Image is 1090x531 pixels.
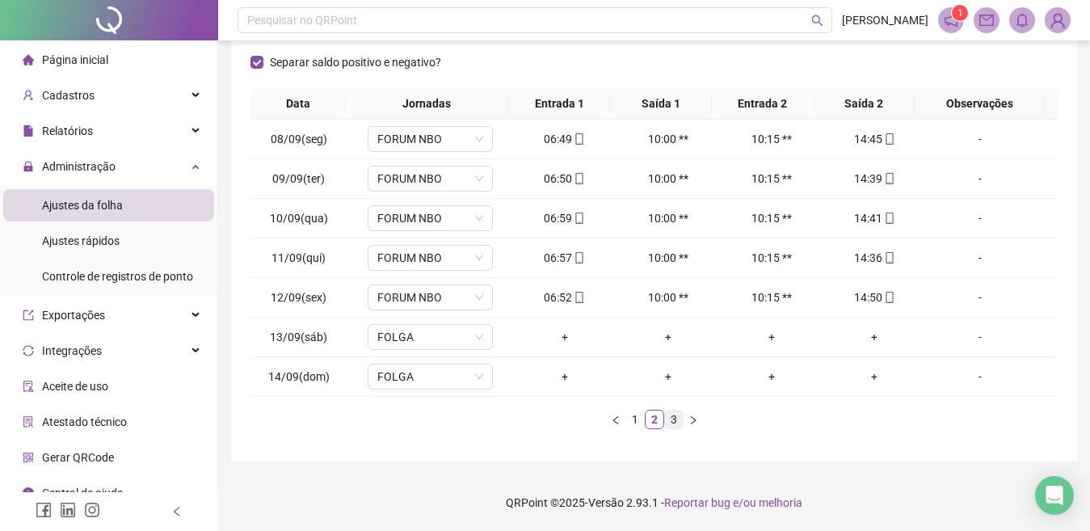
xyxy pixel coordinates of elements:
div: + [830,368,920,386]
th: Data [250,88,345,120]
span: notification [944,13,958,27]
div: 06:50 [520,170,610,188]
div: 06:57 [520,249,610,267]
span: [PERSON_NAME] [842,11,928,29]
div: + [520,328,610,346]
span: Cadastros [42,89,95,102]
span: Separar saldo positivo e negativo? [263,53,448,71]
span: Integrações [42,344,102,357]
div: 14:39 [830,170,920,188]
span: file [23,125,34,137]
span: FORUM NBO [377,127,483,151]
th: Entrada 2 [712,88,814,120]
th: Entrada 1 [508,88,610,120]
span: facebook [36,502,52,518]
div: + [830,328,920,346]
div: + [726,368,817,386]
div: 06:49 [520,130,610,148]
span: down [474,213,484,223]
span: solution [23,416,34,428]
div: - [932,328,1028,346]
span: 08/09(seg) [271,133,327,145]
span: left [611,415,621,425]
div: - [932,170,1028,188]
th: Saída 1 [610,88,712,120]
span: user-add [23,90,34,101]
span: 1 [957,7,963,19]
span: down [474,134,484,144]
span: down [474,253,484,263]
span: mobile [572,292,585,303]
span: 12/09(sex) [271,291,326,304]
span: mail [979,13,994,27]
span: instagram [84,502,100,518]
li: 1 [625,410,645,429]
span: mobile [882,133,895,145]
span: bell [1015,13,1029,27]
li: 3 [664,410,684,429]
span: Relatórios [42,124,93,137]
div: Open Intercom Messenger [1035,476,1074,515]
li: 2 [645,410,664,429]
span: left [171,506,183,517]
span: 11/09(qui) [271,251,326,264]
span: Ajustes da folha [42,199,123,212]
span: search [811,15,823,27]
span: Ajustes rápidos [42,234,120,247]
span: mobile [572,133,585,145]
div: 14:36 [830,249,920,267]
a: 3 [665,411,683,428]
th: Jornadas [345,88,508,120]
div: 06:59 [520,209,610,227]
div: + [726,328,817,346]
div: + [520,368,610,386]
span: 10/09(qua) [270,212,328,225]
span: right [688,415,698,425]
th: Observações [915,88,1044,120]
span: Observações [921,95,1037,112]
span: down [474,293,484,302]
span: FORUM NBO [377,206,483,230]
button: left [606,410,625,429]
span: Gerar QRCode [42,451,114,464]
span: Aceite de uso [42,380,108,393]
li: Página anterior [606,410,625,429]
div: 14:45 [830,130,920,148]
span: FOLGA [377,365,483,389]
span: mobile [572,252,585,263]
span: down [474,174,484,183]
span: info-circle [23,487,34,499]
span: audit [23,381,34,392]
span: Central de ajuda [42,487,124,499]
span: mobile [572,173,585,184]
span: mobile [882,213,895,224]
span: qrcode [23,452,34,463]
th: Saída 2 [814,88,915,120]
span: home [23,54,34,65]
div: 06:52 [520,289,610,306]
div: - [932,289,1028,306]
div: + [623,328,713,346]
a: 1 [626,411,644,428]
span: Exportações [42,309,105,322]
footer: QRPoint © 2025 - 2.93.1 - [218,474,1090,531]
span: Controle de registros de ponto [42,270,193,283]
span: 13/09(sáb) [270,331,327,343]
li: Próxima página [684,410,703,429]
button: right [684,410,703,429]
img: 83754 [1046,8,1070,32]
span: mobile [882,292,895,303]
span: 09/09(ter) [272,172,325,185]
span: Administração [42,160,116,173]
div: - [932,368,1028,386]
span: mobile [882,252,895,263]
span: Atestado técnico [42,415,127,428]
span: FORUM NBO [377,285,483,310]
span: down [474,332,484,342]
div: - [932,209,1028,227]
span: mobile [882,173,895,184]
span: 14/09(dom) [268,370,330,383]
span: lock [23,161,34,172]
span: export [23,310,34,321]
span: FORUM NBO [377,166,483,191]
